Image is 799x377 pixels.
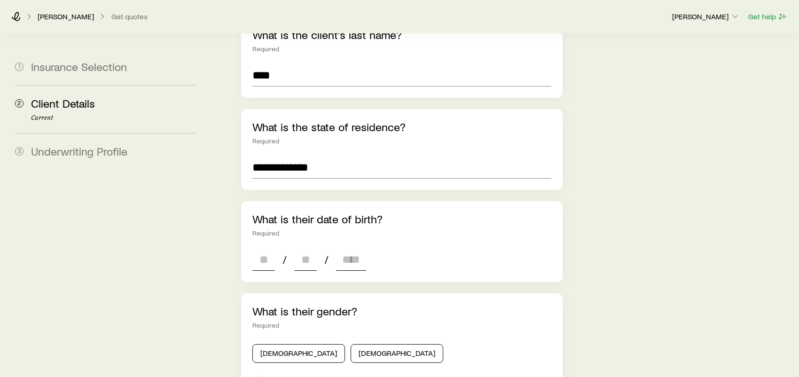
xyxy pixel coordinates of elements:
[31,144,127,158] span: Underwriting Profile
[672,11,740,23] button: [PERSON_NAME]
[31,114,196,122] p: Current
[252,344,345,363] button: [DEMOGRAPHIC_DATA]
[111,12,148,21] button: Get quotes
[38,12,94,21] p: [PERSON_NAME]
[252,45,551,53] div: Required
[252,137,551,145] div: Required
[279,253,290,266] span: /
[748,11,788,22] button: Get help
[15,63,23,71] span: 1
[252,229,551,237] div: Required
[252,322,551,329] div: Required
[15,99,23,108] span: 2
[252,120,551,134] p: What is the state of residence?
[15,147,23,156] span: 3
[31,96,95,110] span: Client Details
[252,212,551,226] p: What is their date of birth?
[31,60,127,73] span: Insurance Selection
[351,344,443,363] button: [DEMOGRAPHIC_DATA]
[252,28,551,41] p: What is the client's last name?
[252,305,551,318] p: What is their gender?
[672,12,740,21] p: [PERSON_NAME]
[321,253,332,266] span: /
